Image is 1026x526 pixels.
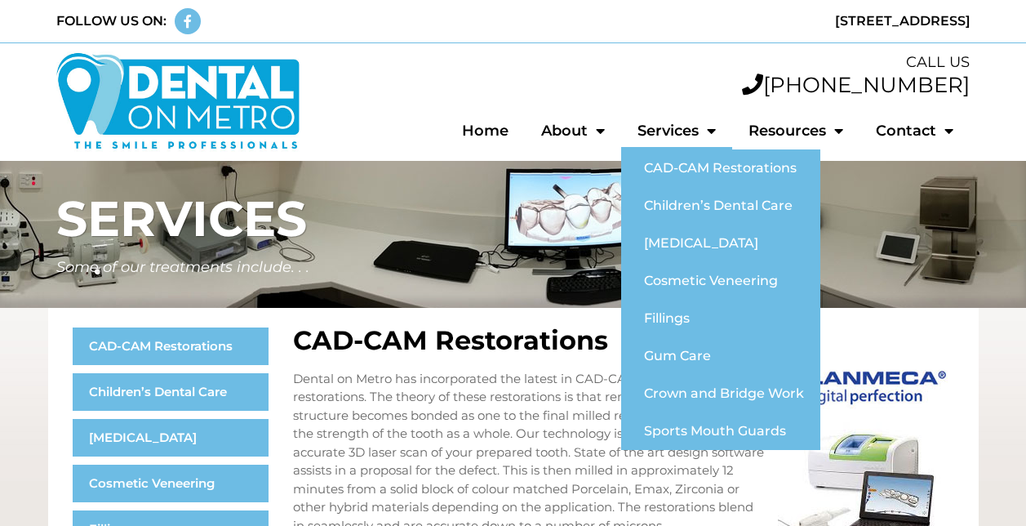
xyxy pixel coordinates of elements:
a: Crown and Bridge Work [621,375,820,412]
div: CALL US [317,51,970,74]
a: [PHONE_NUMBER] [742,72,970,98]
a: Cosmetic Veneering [73,465,269,502]
a: Cosmetic Veneering [621,262,820,300]
a: [MEDICAL_DATA] [621,225,820,262]
a: CAD-CAM Restorations [73,328,269,365]
h1: SERVICES [56,194,970,243]
a: Contact [859,112,970,149]
h2: CAD-CAM Restorations [293,328,954,354]
a: Home [446,112,525,149]
nav: Menu [317,112,970,149]
a: Resources [732,112,859,149]
a: About [525,112,621,149]
a: Services [621,112,732,149]
a: Children’s Dental Care [621,187,820,225]
h5: Some of our treatments include. . . [56,260,970,274]
a: CAD-CAM Restorations [621,149,820,187]
a: Sports Mouth Guards [621,412,820,450]
div: FOLLOW US ON: [56,11,167,31]
a: [MEDICAL_DATA] [73,419,269,457]
ul: Services [621,149,820,450]
a: Fillings [621,300,820,337]
a: Gum Care [621,337,820,375]
a: Children’s Dental Care [73,373,269,411]
div: [STREET_ADDRESS] [522,11,970,31]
